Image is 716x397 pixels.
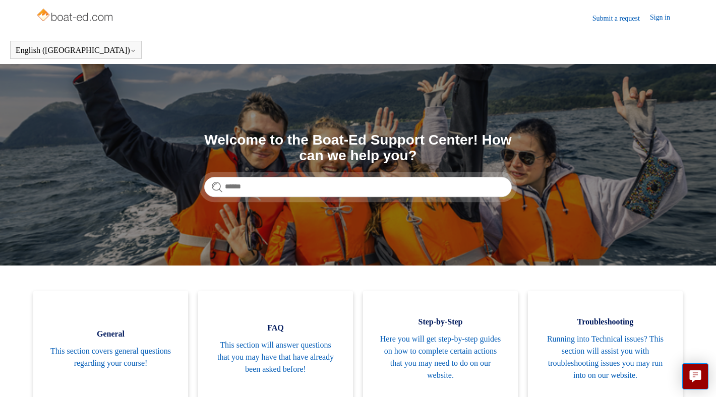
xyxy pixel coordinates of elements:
[543,316,668,328] span: Troubleshooting
[213,339,338,375] span: This section will answer questions that you may have that have already been asked before!
[650,12,680,24] a: Sign in
[16,46,136,55] button: English ([GEOGRAPHIC_DATA])
[378,333,503,381] span: Here you will get step-by-step guides on how to complete certain actions that you may need to do ...
[213,322,338,334] span: FAQ
[48,345,173,369] span: This section covers general questions regarding your course!
[682,363,708,389] button: Live chat
[204,133,512,164] h1: Welcome to the Boat-Ed Support Center! How can we help you?
[48,328,173,340] span: General
[543,333,668,381] span: Running into Technical issues? This section will assist you with troubleshooting issues you may r...
[378,316,503,328] span: Step-by-Step
[204,177,512,197] input: Search
[36,6,116,26] img: Boat-Ed Help Center home page
[592,13,650,24] a: Submit a request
